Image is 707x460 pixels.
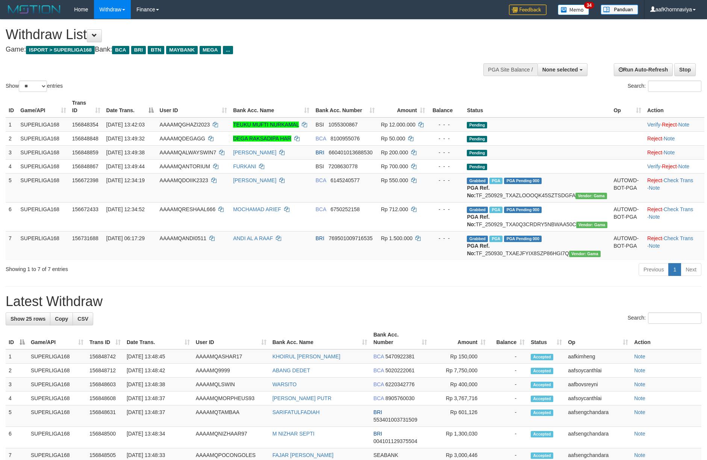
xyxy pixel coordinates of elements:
td: 156848742 [86,349,124,364]
td: 7 [6,231,17,260]
td: Rp 400,000 [430,378,489,391]
td: - [489,378,528,391]
a: KHOIRUL [PERSON_NAME] [273,353,341,359]
td: 3 [6,378,28,391]
td: AUTOWD-BOT-PGA [610,202,644,231]
td: 6 [6,427,28,448]
span: AAAAMQGHAZI2023 [160,122,210,128]
td: aafkimheng [565,349,631,364]
td: 2 [6,131,17,145]
span: AAAAMQANTORIUM [160,163,210,169]
td: · · [644,231,704,260]
a: Note [634,431,645,437]
span: MEGA [200,46,221,54]
th: Bank Acc. Number: activate to sort column ascending [312,96,378,117]
span: MAYBANK [166,46,198,54]
span: 156848867 [72,163,98,169]
th: Balance: activate to sort column ascending [489,328,528,349]
th: Status [464,96,610,117]
td: AAAAMQLSWIN [193,378,269,391]
td: 4 [6,159,17,173]
th: Trans ID: activate to sort column ascending [69,96,103,117]
span: BSI [315,163,324,169]
a: [PERSON_NAME] PUTR [273,395,332,401]
a: Note [649,214,660,220]
span: BCA [315,136,326,142]
span: BTN [148,46,164,54]
span: [DATE] 13:49:32 [106,136,145,142]
td: aafsoycanthlai [565,364,631,378]
th: User ID: activate to sort column ascending [157,96,230,117]
a: Note [678,163,690,169]
button: None selected [537,63,587,76]
th: Amount: activate to sort column ascending [430,328,489,349]
span: BRI [315,149,324,155]
label: Search: [628,81,701,92]
span: Rp 1.500.000 [381,235,412,241]
td: aafsoycanthlai [565,391,631,405]
span: Grabbed [467,207,488,213]
span: BRI [131,46,146,54]
span: Pending [467,136,487,142]
a: Note [664,136,675,142]
th: User ID: activate to sort column ascending [193,328,269,349]
span: Marked by aafsoycanthlai [489,178,503,184]
td: · [644,131,704,145]
a: Reject [647,177,662,183]
a: ANDI AL A RAAF [233,235,273,241]
span: Grabbed [467,178,488,184]
label: Search: [628,312,701,324]
input: Search: [648,81,701,92]
div: PGA Site Balance / [483,63,537,76]
td: 156848631 [86,405,124,427]
td: SUPERLIGA168 [28,364,86,378]
b: PGA Ref. No: [467,185,489,198]
td: 156848500 [86,427,124,448]
a: ABANG DEDET [273,367,310,373]
img: Button%20Memo.svg [558,5,589,15]
span: AAAAMQDOIIK2323 [160,177,208,183]
td: - [489,427,528,448]
a: Note [664,149,675,155]
span: None selected [542,67,578,73]
td: aafsengchandara [565,405,631,427]
a: DEGA RAKSADIPA HAR [233,136,291,142]
span: CSV [77,316,88,322]
span: Marked by aafromsomean [489,236,503,242]
span: Accepted [531,452,553,459]
select: Showentries [19,81,47,92]
td: TF_250930_TXAEJFYIX8SZP86HGI7Q [464,231,610,260]
span: 156848354 [72,122,98,128]
a: MOCHAMAD ARIEF [233,206,281,212]
a: SARIFATULFADIAH [273,409,320,415]
td: SUPERLIGA168 [17,173,69,202]
td: 3 [6,145,17,159]
a: Reject [647,206,662,212]
span: Accepted [531,396,553,402]
td: AAAAMQASHAR17 [193,349,269,364]
span: Copy 769501009716535 to clipboard [329,235,372,241]
a: Note [634,395,645,401]
div: - - - [431,135,461,142]
span: Copy 7208630778 to clipboard [329,163,358,169]
td: aafbovsreyni [565,378,631,391]
a: Note [634,353,645,359]
a: Note [678,122,690,128]
td: Rp 3,767,716 [430,391,489,405]
td: - [489,349,528,364]
td: Rp 601,126 [430,405,489,427]
td: SUPERLIGA168 [17,117,69,132]
span: PGA Pending [504,207,542,213]
span: Accepted [531,382,553,388]
td: AAAAMQ9999 [193,364,269,378]
span: Rp 550.000 [381,177,408,183]
th: Date Trans.: activate to sort column ascending [124,328,193,349]
td: Rp 150,000 [430,349,489,364]
span: Show 25 rows [11,316,45,322]
th: Game/API: activate to sort column ascending [17,96,69,117]
a: 1 [668,263,681,276]
td: AAAAMQNIZHAAR97 [193,427,269,448]
td: 6 [6,202,17,231]
td: [DATE] 13:48:34 [124,427,193,448]
td: SUPERLIGA168 [17,159,69,173]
